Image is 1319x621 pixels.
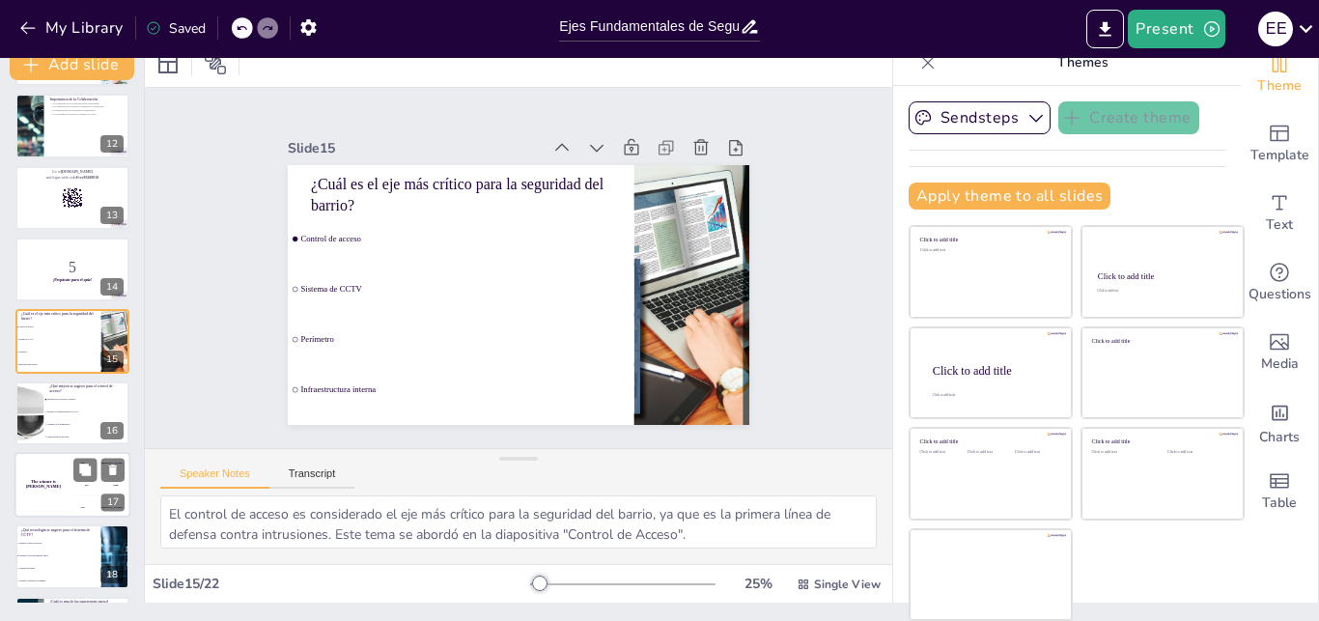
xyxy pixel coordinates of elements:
span: Media [1261,353,1299,375]
div: Click to add title [1098,271,1226,281]
p: 5 [21,257,124,278]
strong: [DOMAIN_NAME] [61,170,93,174]
h4: The winner is [PERSON_NAME] [14,480,72,490]
div: 200 [72,474,130,495]
button: Create theme [1058,101,1199,134]
div: Slide 15 / 22 [153,575,530,593]
button: e e [1258,10,1293,48]
div: 18 [15,524,129,588]
button: My Library [14,13,131,43]
div: 25 % [735,575,781,593]
div: 17 [101,494,125,512]
span: Instalación de un portón corredizo [47,398,128,400]
span: Sistema de CCTV [300,285,630,295]
p: La infraestructura adecuada es importante. [49,109,124,113]
div: Click to add text [920,450,964,455]
button: Export to PowerPoint [1086,10,1124,48]
p: ¿Cuál es el eje más crítico para la seguridad del barrio? [311,173,611,216]
button: Transcript [269,467,355,489]
div: Click to add title [1092,337,1230,344]
span: Perímetro [300,335,630,345]
span: Aumento de la iluminación [47,423,128,425]
div: Saved [146,19,206,38]
span: Mejora en la infraestructura de CCTV [47,410,128,412]
span: Infraestructura interna [300,385,630,395]
span: Control de acceso [300,235,630,244]
p: Themes [943,40,1221,86]
div: Add ready made slides [1241,109,1318,179]
div: Click to add text [1092,450,1153,455]
span: Questions [1249,284,1311,305]
div: Click to add text [968,450,1011,455]
div: 12 [15,94,129,157]
span: Control de acceso [18,326,99,328]
input: Insert title [559,13,740,41]
div: Get real-time input from your audience [1241,248,1318,318]
div: 16 [15,381,129,445]
div: 15 [15,309,129,373]
div: e e [1258,12,1293,46]
div: Add images, graphics, shapes or video [1241,318,1318,387]
div: Click to add text [1015,450,1058,455]
div: Click to add text [1097,290,1225,294]
div: Add text boxes [1241,179,1318,248]
span: Capacitación del personal [47,436,128,438]
button: Present [1128,10,1224,48]
div: Click to add title [920,438,1058,445]
span: Template [1250,145,1309,166]
div: Click to add text [920,248,1058,253]
button: Duplicate Slide [73,458,97,481]
span: Position [204,52,227,75]
span: Cámaras de baja resolución [18,542,99,544]
p: ¿Cuál es una de las sugerencias para el perímetro? [49,599,124,609]
span: Cámaras con grabación limitada [18,579,99,581]
div: 13 [100,207,124,224]
div: Add a table [1241,457,1318,526]
div: Slide 15 [288,139,541,157]
div: Click to add title [1092,438,1230,445]
div: Layout [153,48,183,79]
span: Perímetro [18,352,99,353]
span: Table [1262,493,1297,514]
button: Add slide [10,49,134,80]
button: Sendsteps [909,101,1051,134]
div: 17 [14,452,130,518]
p: and login with code [21,174,124,180]
p: Importancia de la Colaboración [49,97,124,102]
div: 300 [72,496,130,518]
textarea: El control de acceso es considerado el eje más crítico para la seguridad del barrio, ya que es la... [160,495,877,549]
div: 16 [100,422,124,439]
button: Speaker Notes [160,467,269,489]
span: Text [1266,214,1293,236]
div: Jaap [113,484,118,487]
p: ¿Cuál es el eje más crítico para la seguridad del barrio? [21,311,96,322]
div: 14 [15,238,129,301]
button: Apply theme to all slides [909,183,1110,210]
div: 15 [100,351,124,368]
button: Delete Slide [101,458,125,481]
span: Theme [1257,75,1302,97]
span: Sistema de CCTV [18,339,99,341]
p: La colaboración es esencial para la seguridad. [49,101,124,105]
div: 18 [100,566,124,583]
span: Single View [814,577,881,592]
div: Click to add title [920,237,1058,243]
span: Infraestructura interna [18,363,99,365]
p: ¿Qué tecnología se sugiere para el sistema de CCTV? [21,526,96,537]
p: La voluntad de actuar en conjunto es clave. [49,112,124,116]
div: Change the overall theme [1241,40,1318,109]
p: La capacitación de recursos humanos es necesaria. [49,105,124,109]
div: 13 [15,166,129,230]
div: 12 [100,135,124,153]
div: Add charts and graphs [1241,387,1318,457]
div: 14 [100,278,124,296]
div: Click to add text [1167,450,1228,455]
strong: ¡Prepárate para el quiz! [53,278,92,282]
p: Go to [21,169,124,175]
span: Cámaras sin alertas [18,567,99,569]
div: 100 [72,452,130,473]
span: Charts [1259,427,1300,448]
span: Cámaras con reconocimiento facial [18,554,99,556]
div: Click to add body [933,393,1054,397]
div: Click to add title [933,363,1056,377]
